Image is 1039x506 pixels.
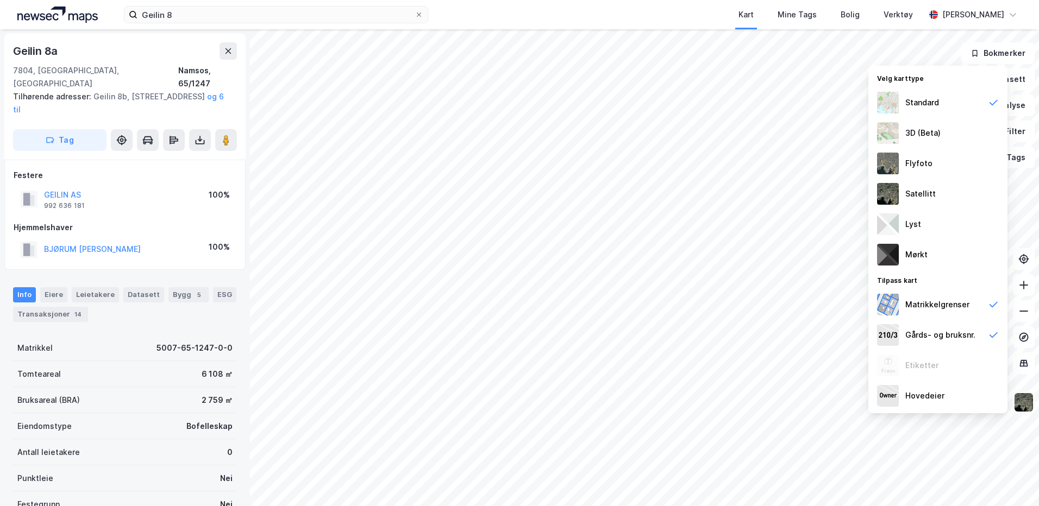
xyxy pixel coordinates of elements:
[884,8,913,21] div: Verktøy
[738,8,754,21] div: Kart
[877,355,899,376] img: Z
[13,64,178,90] div: 7804, [GEOGRAPHIC_DATA], [GEOGRAPHIC_DATA]
[178,64,237,90] div: Namsos, 65/1247
[14,221,236,234] div: Hjemmelshaver
[193,289,204,300] div: 5
[227,446,233,459] div: 0
[137,7,415,23] input: Søk på adresse, matrikkel, gårdeiere, leietakere eller personer
[877,92,899,113] img: Z
[905,218,921,231] div: Lyst
[209,241,230,254] div: 100%
[123,287,164,302] div: Datasett
[905,187,936,200] div: Satellitt
[13,129,107,151] button: Tag
[982,121,1035,142] button: Filter
[1013,392,1034,413] img: 9k=
[17,341,53,355] div: Matrikkel
[877,324,899,346] img: cadastreKeys.547ab17ec502f5a4ef2b.jpeg
[220,472,233,485] div: Nei
[157,341,233,355] div: 5007-65-1247-0-0
[905,126,941,140] div: 3D (Beta)
[13,307,88,322] div: Transaksjoner
[13,42,60,60] div: Geilin 8a
[13,92,93,101] span: Tilhørende adresser:
[213,287,236,302] div: ESG
[202,394,233,407] div: 2 759 ㎡
[877,244,899,265] img: nCdM7BzjoCAAAAAElFTkSuQmCC
[13,90,228,116] div: Geilin 8b, [STREET_ADDRESS]
[877,213,899,235] img: luj3wr1y2y3+OchiMxRmMxRlscgabnMEmZ7DJGWxyBpucwSZnsMkZbHIGm5zBJmewyRlscgabnMEmZ7DJGWxyBpucwSZnsMkZ...
[877,183,899,205] img: 9k=
[905,359,938,372] div: Etiketter
[72,309,84,320] div: 14
[17,472,53,485] div: Punktleie
[905,96,939,109] div: Standard
[868,68,1007,87] div: Velg karttype
[186,420,233,433] div: Bofelleskap
[942,8,1004,21] div: [PERSON_NAME]
[905,298,969,311] div: Matrikkelgrenser
[985,454,1039,506] iframe: Chat Widget
[17,420,72,433] div: Eiendomstype
[905,328,975,341] div: Gårds- og bruksnr.
[168,287,209,302] div: Bygg
[877,153,899,174] img: Z
[14,169,236,182] div: Festere
[841,8,860,21] div: Bolig
[877,385,899,407] img: majorOwner.b5e170eddb5c04bfeeff.jpeg
[40,287,67,302] div: Eiere
[961,42,1035,64] button: Bokmerker
[905,389,944,402] div: Hovedeier
[17,446,80,459] div: Antall leietakere
[877,294,899,315] img: cadastreBorders.cfe08de4b5ddd52a10de.jpeg
[778,8,817,21] div: Mine Tags
[17,368,61,381] div: Tomteareal
[44,201,85,210] div: 992 636 181
[877,122,899,144] img: Z
[17,7,98,23] img: logo.a4113a55bc3d86da70a041830d287a7e.svg
[202,368,233,381] div: 6 108 ㎡
[72,287,119,302] div: Leietakere
[13,287,36,302] div: Info
[984,147,1035,168] button: Tags
[905,248,928,261] div: Mørkt
[209,188,230,201] div: 100%
[17,394,80,407] div: Bruksareal (BRA)
[985,454,1039,506] div: Kontrollprogram for chat
[905,157,932,170] div: Flyfoto
[868,270,1007,289] div: Tilpass kart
